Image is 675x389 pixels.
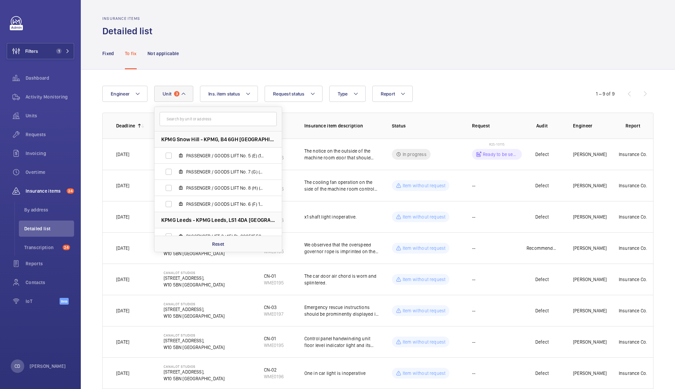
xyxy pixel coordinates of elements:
p: [PERSON_NAME] [573,213,607,220]
p: W10 5BN [GEOGRAPHIC_DATA] [164,281,225,288]
p: Item without request [403,182,446,189]
div: CN-01 [264,335,284,342]
p: W10 5BN [GEOGRAPHIC_DATA] [164,313,225,319]
span: -- [472,245,475,251]
p: Defect [535,213,549,220]
p: Item without request [403,213,446,220]
p: Item without request [403,339,446,345]
p: Defect [535,151,549,158]
span: Invoicing [26,150,74,157]
p: [PERSON_NAME] [30,363,66,369]
span: Units [26,112,74,119]
span: PASSENGER LIFT 3 (4FLR), 88651558 [186,233,264,240]
button: Type [329,86,366,102]
p: x1 shaft light inoperative. [304,213,381,220]
p: The notice on the outside of the machine room door that should state "Danger, Lift Machinery, No ... [304,148,381,161]
p: Insurance Co. [619,213,647,220]
span: Transcription [24,244,60,251]
p: Insurance Co. [619,307,647,314]
span: Reports [26,260,74,267]
p: [STREET_ADDRESS], [164,368,225,375]
p: Insurance Co. [619,370,647,377]
p: [DATE] [116,370,129,377]
p: Defect [535,307,549,314]
span: PASSENGER / GOODS LIFT No. 8 (H) (13FLR), 17009996 [186,185,264,191]
div: WME0195 [264,342,284,349]
input: Search by unit or address [160,112,277,126]
p: [PERSON_NAME] [573,276,607,283]
p: [DATE] [116,213,129,220]
button: Request status [265,86,323,102]
button: Unit3 [154,86,193,102]
span: Report [381,91,395,96]
div: CN-01 [264,273,284,279]
p: One in car light is inoperative [304,370,381,377]
span: KPMG Leeds - KPMG Leeds, LS1 4DA [GEOGRAPHIC_DATA] [161,217,275,224]
button: Engineer [102,86,147,102]
h2: Insurance items [102,16,157,21]
p: Engineer [573,122,613,129]
button: Filters1 [7,43,74,59]
p: Recommendation [527,245,558,251]
span: Filters [25,48,38,54]
span: -- [472,276,475,283]
p: [PERSON_NAME] [573,151,607,158]
span: -- [472,307,475,314]
p: Defect [535,370,549,377]
span: -- [472,182,475,189]
p: W10 5BN [GEOGRAPHIC_DATA] [164,344,225,351]
span: Requests [26,131,74,138]
span: -- [472,213,475,220]
div: WME0196 [264,373,284,380]
p: Request [472,122,522,129]
span: Type [338,91,348,96]
div: CN-03 [264,304,283,311]
span: By address [24,206,74,213]
p: CD [14,363,20,369]
p: Deadline [116,122,135,129]
div: 1 – 9 of 9 [596,90,615,97]
div: CN-02 [264,366,284,373]
span: -- [472,370,475,377]
span: 24 [67,188,74,194]
p: Insurance Co. [619,245,647,251]
p: Canalot Studios [164,364,225,368]
p: [STREET_ADDRESS], [164,275,225,281]
span: Ins. item status [208,91,240,96]
p: Insurance Co. [619,339,647,345]
span: 3 [174,91,179,96]
button: Ins. item status [200,86,258,102]
p: Canalot Studios [164,333,225,337]
p: [DATE] [116,339,129,345]
h1: Detailed list [102,25,157,37]
p: [PERSON_NAME] [573,182,607,189]
span: IoT [26,298,60,305]
p: [DATE] [116,182,129,189]
p: [DATE] [116,307,129,314]
span: 1 [56,48,62,54]
p: Reset [212,241,225,247]
span: Unit [163,91,171,96]
p: We observed that the overspeed governor rope is imprinted on the lift pit diverter pulley. This s... [304,241,381,255]
p: Report [617,122,648,129]
p: Insurance Co. [619,151,647,158]
p: Canalot Studios [164,271,225,275]
span: Activity Monitoring [26,93,74,100]
p: Status [392,122,461,129]
p: Item without request [403,245,446,251]
p: [STREET_ADDRESS], [164,337,225,344]
p: Emergency rescue instructions should be prominently displayed in a suitable location [304,304,381,317]
p: Audit [527,122,558,129]
p: Ready to be sent to Netsuite [483,151,518,158]
p: Defect [535,339,549,345]
p: Control panel handwinding unit floor level indicator light and its buzzer are inoperative. [304,335,381,349]
span: Dashboard [26,75,74,81]
p: Fixed [102,50,114,57]
p: [DATE] [116,151,129,158]
span: Engineer [111,91,130,96]
p: W10 5BN [GEOGRAPHIC_DATA] [164,375,225,382]
p: To fix [125,50,137,57]
p: [PERSON_NAME] [573,339,607,345]
p: The car door air chord is worn and splintered. [304,273,381,286]
span: KPMG Snow Hill - KPMG, B4 6GH [GEOGRAPHIC_DATA] [161,136,275,143]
